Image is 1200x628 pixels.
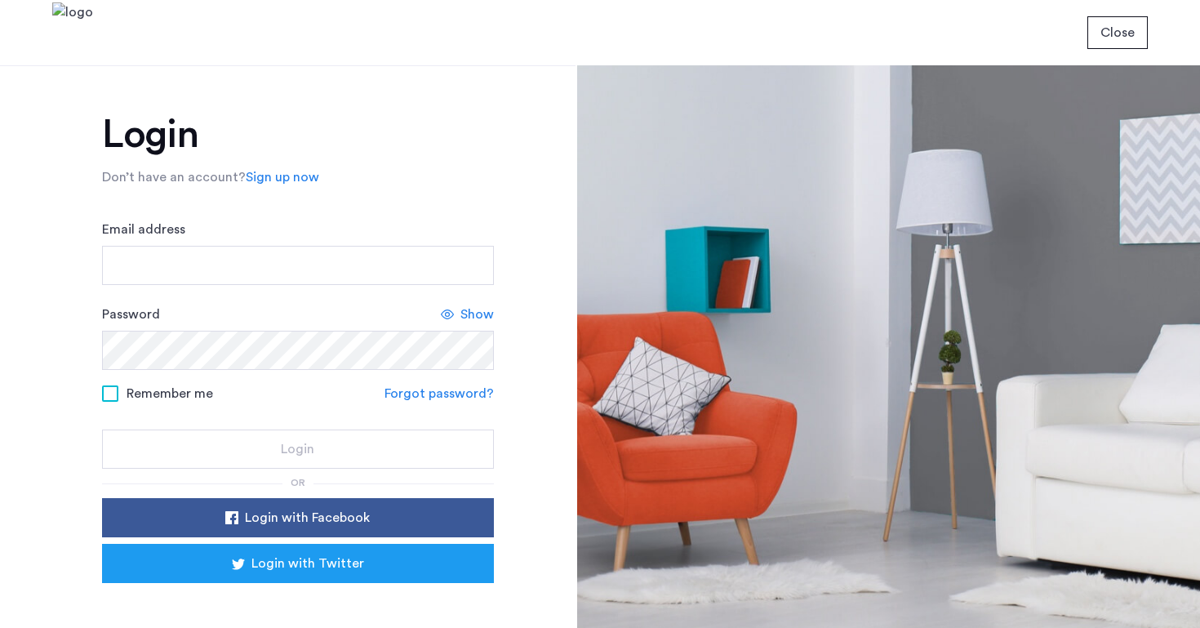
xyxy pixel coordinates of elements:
[384,384,494,403] a: Forgot password?
[52,2,93,64] img: logo
[1100,23,1135,42] span: Close
[102,220,185,239] label: Email address
[281,439,314,459] span: Login
[246,167,319,187] a: Sign up now
[102,115,494,154] h1: Login
[251,554,364,573] span: Login with Twitter
[102,544,494,583] button: button
[291,478,305,488] span: or
[102,305,160,324] label: Password
[102,430,494,469] button: button
[127,384,213,403] span: Remember me
[245,508,370,528] span: Login with Facebook
[102,171,246,184] span: Don’t have an account?
[1087,16,1148,49] button: button
[102,498,494,537] button: button
[460,305,494,324] span: Show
